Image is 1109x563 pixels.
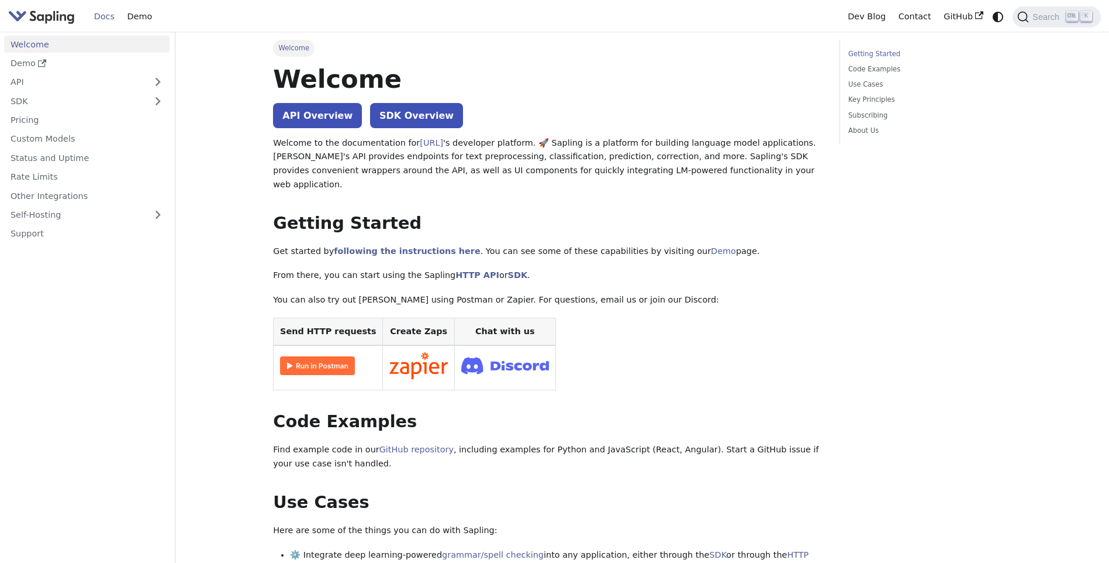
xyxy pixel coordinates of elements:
[848,94,1007,105] a: Key Principles
[370,103,463,128] a: SDK Overview
[274,318,383,345] th: Send HTTP requests
[273,40,315,56] span: Welcome
[937,8,989,26] a: GitHub
[379,445,454,454] a: GitHub repository
[848,64,1007,75] a: Code Examples
[711,246,736,256] a: Demo
[8,8,75,25] img: Sapling.ai
[420,138,443,147] a: [URL]
[4,187,170,204] a: Other Integrations
[273,245,823,259] p: Get started by . You can see some of these capabilities by visiting our page.
[146,92,170,109] button: Expand sidebar category 'SDK'
[273,103,362,128] a: API Overview
[334,246,480,256] a: following the instructions here
[454,318,555,345] th: Chat with us
[280,356,355,375] img: Run in Postman
[4,36,170,53] a: Welcome
[461,353,549,377] img: Join Discord
[8,8,79,25] a: Sapling.ai
[273,269,823,283] p: From there, you can start using the Sapling or .
[455,270,499,280] a: HTTP API
[273,492,823,513] h2: Use Cases
[4,149,170,166] a: Status and Uptime
[273,213,823,234] h2: Getting Started
[442,550,544,559] a: grammar/spell checking
[709,550,726,559] a: SDK
[4,74,146,91] a: API
[273,40,823,56] nav: Breadcrumbs
[389,352,448,379] img: Connect in Zapier
[273,136,823,192] p: Welcome to the documentation for 's developer platform. 🚀 Sapling is a platform for building lang...
[121,8,158,26] a: Demo
[841,8,892,26] a: Dev Blog
[146,74,170,91] button: Expand sidebar category 'API'
[4,169,170,186] a: Rate Limits
[1029,12,1066,22] span: Search
[4,112,170,129] a: Pricing
[848,79,1007,90] a: Use Cases
[4,207,170,224] a: Self-Hosting
[848,49,1007,60] a: Getting Started
[508,270,527,280] a: SDK
[848,125,1007,136] a: About Us
[273,524,823,538] p: Here are some of the things you can do with Sapling:
[4,55,170,72] a: Demo
[892,8,938,26] a: Contact
[848,110,1007,121] a: Subscribing
[1080,11,1092,22] kbd: K
[88,8,121,26] a: Docs
[273,411,823,432] h2: Code Examples
[273,293,823,307] p: You can also try out [PERSON_NAME] using Postman or Zapier. For questions, email us or join our D...
[273,443,823,471] p: Find example code in our , including examples for Python and JavaScript (React, Angular). Start a...
[1013,6,1100,28] button: Search (Ctrl+K)
[990,8,1007,25] button: Switch between dark and light mode (currently system mode)
[4,225,170,242] a: Support
[4,92,146,109] a: SDK
[4,131,170,147] a: Custom Models
[383,318,455,345] th: Create Zaps
[273,63,823,95] h1: Welcome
